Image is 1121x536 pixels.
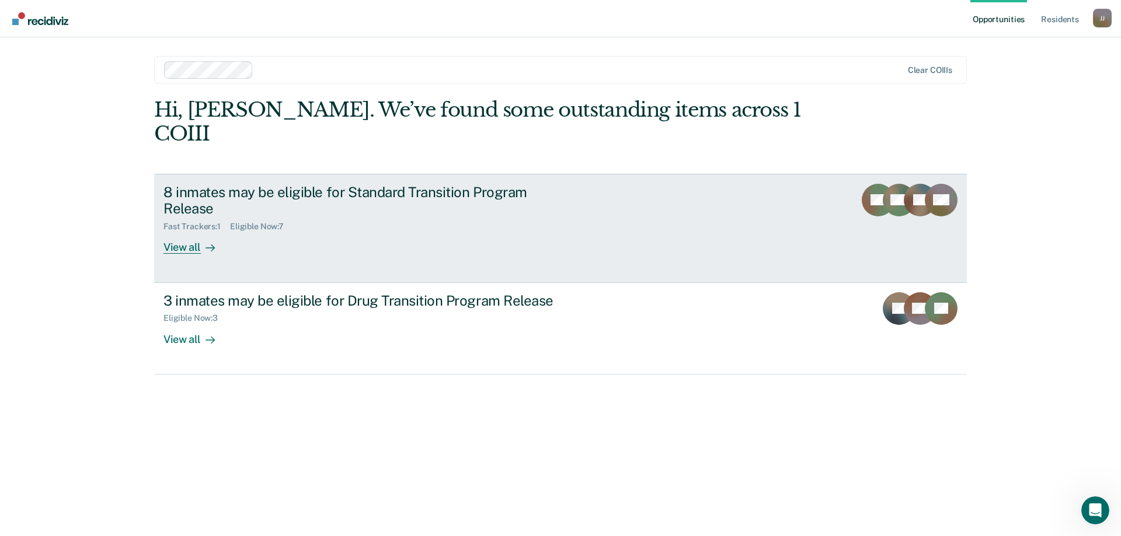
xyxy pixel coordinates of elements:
a: 8 inmates may be eligible for Standard Transition Program ReleaseFast Trackers:1Eligible Now:7Vie... [154,174,967,283]
div: 8 inmates may be eligible for Standard Transition Program Release [163,184,573,218]
div: Clear COIIIs [908,65,952,75]
div: Fast Trackers : 1 [163,222,230,232]
a: 3 inmates may be eligible for Drug Transition Program ReleaseEligible Now:3View all [154,283,967,374]
div: Eligible Now : 7 [230,222,293,232]
div: Eligible Now : 3 [163,313,227,323]
div: View all [163,323,229,346]
iframe: Intercom live chat [1081,496,1109,524]
div: Hi, [PERSON_NAME]. We’ve found some outstanding items across 1 COIII [154,98,805,146]
div: View all [163,232,229,254]
img: Recidiviz [12,12,68,25]
button: Profile dropdown button [1093,9,1112,27]
div: 3 inmates may be eligible for Drug Transition Program Release [163,292,573,309]
div: J J [1093,9,1112,27]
